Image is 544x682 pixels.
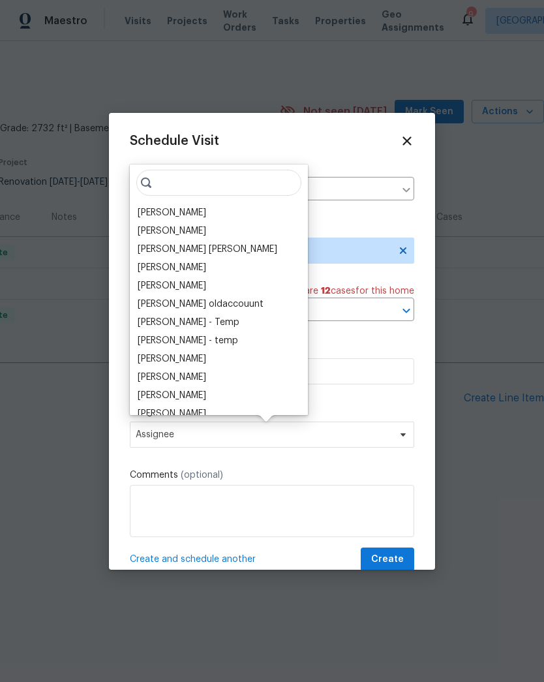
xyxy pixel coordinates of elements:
[280,285,414,298] span: There are case s for this home
[181,471,223,480] span: (optional)
[138,371,206,384] div: [PERSON_NAME]
[130,134,219,147] span: Schedule Visit
[130,553,256,566] span: Create and schedule another
[371,551,404,568] span: Create
[138,316,239,329] div: [PERSON_NAME] - Temp
[361,548,414,572] button: Create
[400,134,414,148] span: Close
[138,206,206,219] div: [PERSON_NAME]
[138,298,264,311] div: [PERSON_NAME] oldaccouunt
[130,469,414,482] label: Comments
[397,302,416,320] button: Open
[138,407,206,420] div: [PERSON_NAME]
[130,164,414,177] label: Home
[138,261,206,274] div: [PERSON_NAME]
[136,429,391,440] span: Assignee
[138,225,206,238] div: [PERSON_NAME]
[321,287,331,296] span: 12
[138,389,206,402] div: [PERSON_NAME]
[138,334,238,347] div: [PERSON_NAME] - temp
[138,352,206,365] div: [PERSON_NAME]
[138,243,277,256] div: [PERSON_NAME] [PERSON_NAME]
[138,279,206,292] div: [PERSON_NAME]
